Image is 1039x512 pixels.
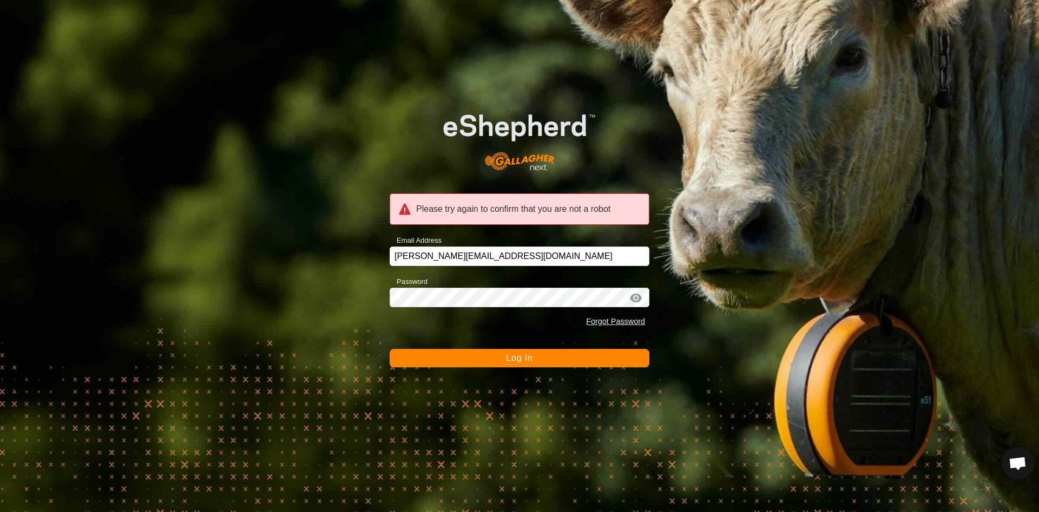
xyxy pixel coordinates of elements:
[416,93,623,182] img: E-shepherd Logo
[390,349,649,367] button: Log In
[1002,447,1034,479] div: Open chat
[390,247,649,266] input: Email Address
[506,353,532,362] span: Log In
[390,276,428,287] label: Password
[390,193,649,225] div: Please try again to confirm that you are not a robot
[586,317,645,326] a: Forgot Password
[390,235,442,246] label: Email Address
